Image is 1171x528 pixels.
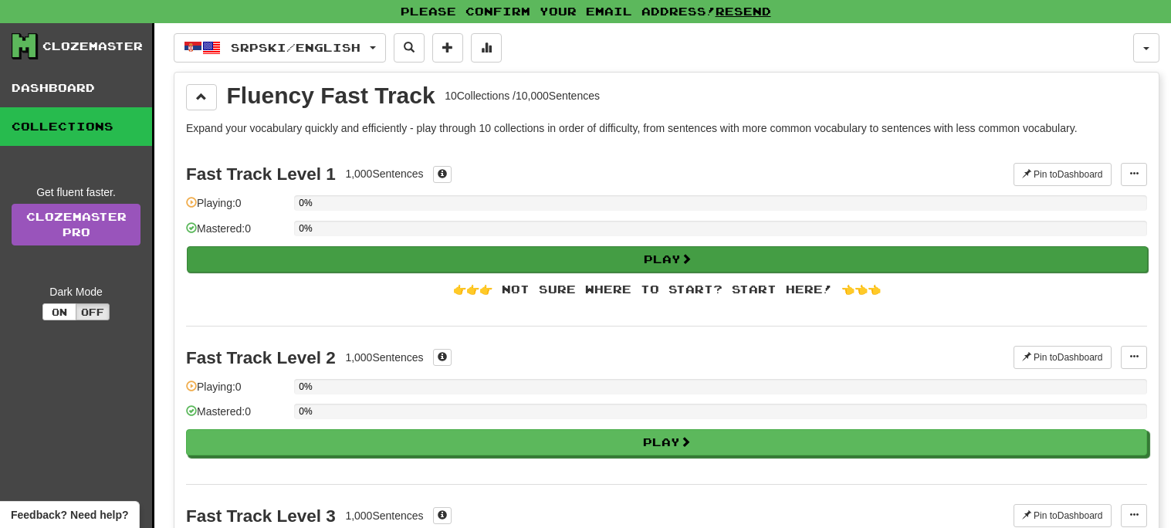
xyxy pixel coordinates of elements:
button: Off [76,303,110,320]
button: Pin toDashboard [1014,346,1112,369]
button: Play [186,429,1147,455]
button: Pin toDashboard [1014,163,1112,186]
div: Playing: 0 [186,379,286,404]
p: Expand your vocabulary quickly and efficiently - play through 10 collections in order of difficul... [186,120,1147,136]
div: Fast Track Level 1 [186,164,336,184]
span: Srpski / English [231,41,360,54]
a: Resend [716,5,771,18]
button: Search sentences [394,33,425,63]
button: Play [187,246,1148,272]
div: Mastered: 0 [186,404,286,429]
div: Fast Track Level 2 [186,348,336,367]
div: 1,000 Sentences [345,166,423,181]
div: 👉👉👉 Not sure where to start? Start here! 👈👈👈 [186,282,1147,297]
button: Pin toDashboard [1014,504,1112,527]
button: On [42,303,76,320]
div: Mastered: 0 [186,221,286,246]
a: ClozemasterPro [12,204,140,245]
div: Clozemaster [42,39,143,54]
div: Fluency Fast Track [227,84,435,107]
div: 1,000 Sentences [345,350,423,365]
div: Get fluent faster. [12,184,140,200]
div: 10 Collections / 10,000 Sentences [445,88,600,103]
div: Fast Track Level 3 [186,506,336,526]
button: Srpski/English [174,33,386,63]
div: 1,000 Sentences [345,508,423,523]
div: Playing: 0 [186,195,286,221]
button: More stats [471,33,502,63]
button: Add sentence to collection [432,33,463,63]
span: Open feedback widget [11,507,128,523]
div: Dark Mode [12,284,140,300]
